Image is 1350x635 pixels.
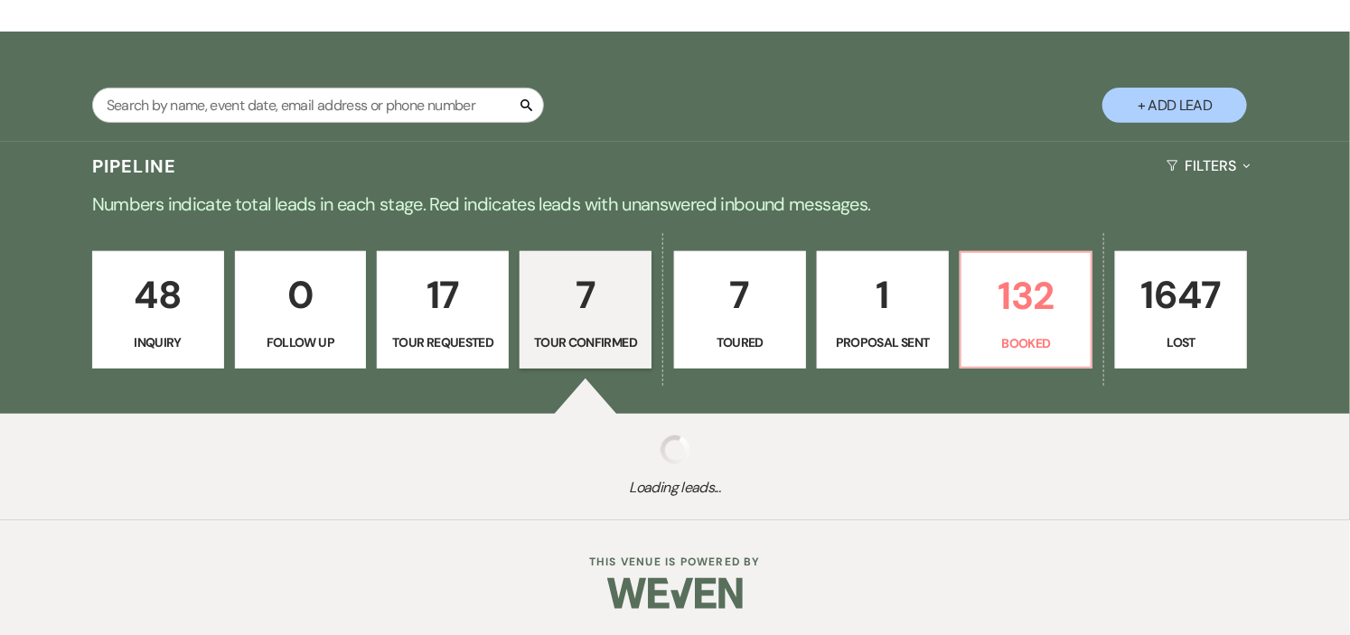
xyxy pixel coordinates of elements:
p: Lost [1127,332,1235,352]
p: 132 [972,266,1081,326]
h3: Pipeline [92,154,177,179]
p: Booked [972,333,1081,353]
a: 48Inquiry [92,251,224,369]
p: 1647 [1127,265,1235,325]
p: 7 [531,265,640,325]
p: 48 [104,265,212,325]
p: Follow Up [247,332,355,352]
img: loading spinner [661,435,689,464]
a: 1647Lost [1115,251,1247,369]
p: Numbers indicate total leads in each stage. Red indicates leads with unanswered inbound messages. [24,190,1326,219]
p: 1 [829,265,937,325]
button: Filters [1159,142,1258,190]
p: Tour Requested [389,332,497,352]
input: Search by name, event date, email address or phone number [92,88,544,123]
a: 0Follow Up [235,251,367,369]
a: 1Proposal Sent [817,251,949,369]
span: Loading leads... [68,477,1283,499]
a: 7Toured [674,251,806,369]
p: Toured [686,332,794,352]
p: 0 [247,265,355,325]
p: 7 [686,265,794,325]
img: Weven Logo [607,562,743,625]
p: Proposal Sent [829,332,937,352]
p: 17 [389,265,497,325]
p: Inquiry [104,332,212,352]
a: 17Tour Requested [377,251,509,369]
a: 7Tour Confirmed [520,251,652,369]
a: 132Booked [960,251,1093,369]
button: + Add Lead [1102,88,1247,123]
p: Tour Confirmed [531,332,640,352]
